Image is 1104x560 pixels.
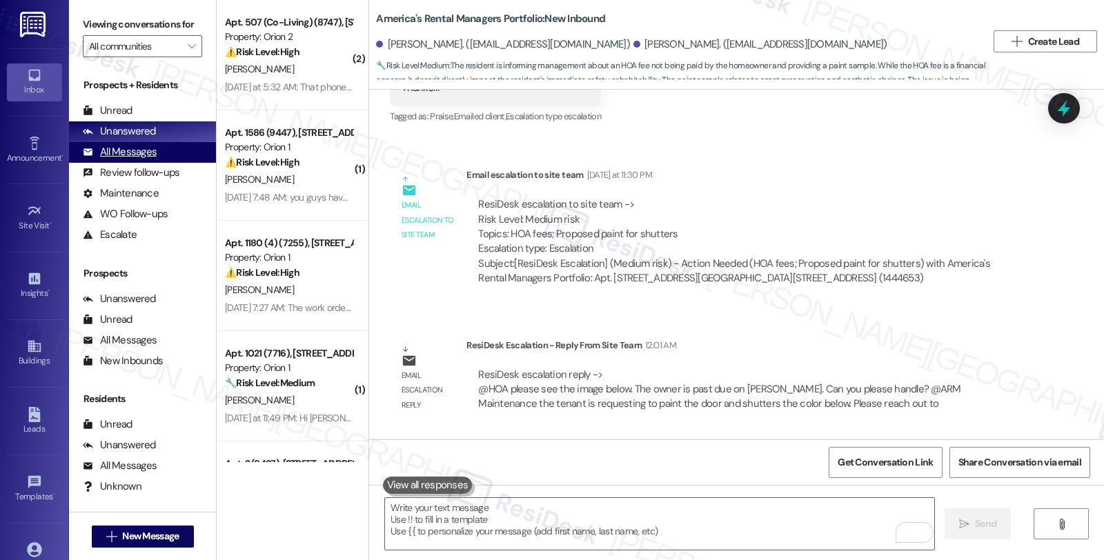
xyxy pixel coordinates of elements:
[478,368,960,411] div: ResiDesk escalation reply -> @HOA please see the image below. The owner is past due on [PERSON_NA...
[7,267,62,304] a: Insights •
[20,12,48,37] img: ResiDesk Logo
[7,199,62,237] a: Site Visit •
[225,394,294,406] span: [PERSON_NAME]
[829,447,942,478] button: Get Conversation Link
[225,346,353,361] div: Apt. 1021 (7716), [STREET_ADDRESS]
[1056,519,1067,530] i: 
[83,166,179,180] div: Review follow-ups
[225,457,353,471] div: Apt. 2 (8427), [STREET_ADDRESS]
[83,354,163,368] div: New Inbounds
[83,145,157,159] div: All Messages
[7,63,62,101] a: Inbox
[466,168,1030,187] div: Email escalation to site team
[83,292,156,306] div: Unanswered
[225,126,353,140] div: Apt. 1586 (9447), [STREET_ADDRESS]
[7,470,62,508] a: Templates •
[376,59,987,103] span: : The resident is informing management about an HOA fee not being paid by the homeowner and provi...
[225,361,353,375] div: Property: Orion 1
[83,207,168,221] div: WO Follow-ups
[225,266,299,279] strong: ⚠️ Risk Level: High
[454,110,506,122] span: Emailed client ,
[69,78,216,92] div: Prospects + Residents
[1012,36,1022,47] i: 
[69,392,216,406] div: Residents
[949,447,1090,478] button: Share Conversation via email
[7,403,62,440] a: Leads
[83,228,137,242] div: Escalate
[945,508,1012,539] button: Send
[83,479,141,494] div: Unknown
[959,519,969,530] i: 
[83,103,132,118] div: Unread
[633,37,887,52] div: [PERSON_NAME]. ([EMAIL_ADDRESS][DOMAIN_NAME])
[402,198,455,242] div: Email escalation to site team
[61,151,63,161] span: •
[390,106,601,126] div: Tagged as:
[83,333,157,348] div: All Messages
[69,266,216,281] div: Prospects
[53,490,55,499] span: •
[506,110,601,122] span: Escalation type escalation
[994,30,1097,52] button: Create Lead
[225,283,294,296] span: [PERSON_NAME]
[1028,34,1079,49] span: Create Lead
[122,529,179,543] span: New Message
[83,186,159,201] div: Maintenance
[225,377,315,389] strong: 🔧 Risk Level: Medium
[83,14,202,35] label: Viewing conversations for
[225,81,440,93] div: [DATE] at 5:32 AM: That phone number does not work
[430,110,453,122] span: Praise ,
[92,526,194,548] button: New Message
[225,63,294,75] span: [PERSON_NAME]
[48,286,50,296] span: •
[584,168,652,182] div: [DATE] at 11:30 PM
[642,338,676,352] div: 12:01 AM
[188,41,195,52] i: 
[225,15,353,30] div: Apt. 507 (Co-Living) (8747), [STREET_ADDRESS][PERSON_NAME]
[385,498,934,550] textarea: To enrich screen reader interactions, please activate Accessibility in Grammarly extension settings
[975,517,996,531] span: Send
[376,37,630,52] div: [PERSON_NAME]. ([EMAIL_ADDRESS][DOMAIN_NAME])
[225,30,353,44] div: Property: Orion 2
[225,156,299,168] strong: ⚠️ Risk Level: High
[225,236,353,250] div: Apt. 1180 (4) (7255), [STREET_ADDRESS]
[225,173,294,186] span: [PERSON_NAME]
[225,140,353,154] div: Property: Orion 1
[376,12,605,26] b: America's Rental Managers Portfolio: New Inbound
[83,124,156,139] div: Unanswered
[106,531,117,542] i: 
[838,455,933,470] span: Get Conversation Link
[478,257,1018,286] div: Subject: [ResiDesk Escalation] (Medium risk) - Action Needed (HOA fees; Proposed paint for shutte...
[376,60,449,71] strong: 🔧 Risk Level: Medium
[89,35,180,57] input: All communities
[402,368,455,412] div: Email escalation reply
[478,197,1018,257] div: ResiDesk escalation to site team -> Risk Level: Medium risk Topics: HOA fees; Proposed paint for ...
[466,338,1030,357] div: ResiDesk Escalation - Reply From Site Team
[50,219,52,228] span: •
[225,191,1046,203] div: [DATE] 7:48 AM: you guys have until [DATE] 4pm I'll be forced to report it after that.The mainten...
[225,250,353,265] div: Property: Orion 1
[83,312,132,327] div: Unread
[225,46,299,58] strong: ⚠️ Risk Level: High
[83,417,132,432] div: Unread
[958,455,1081,470] span: Share Conversation via email
[83,459,157,473] div: All Messages
[7,334,62,372] a: Buildings
[83,438,156,452] div: Unanswered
